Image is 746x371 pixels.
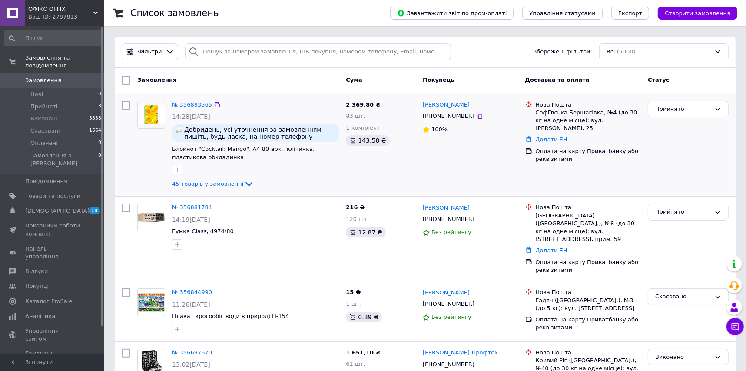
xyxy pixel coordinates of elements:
a: Фото товару [137,288,165,316]
span: 1 651,10 ₴ [346,349,380,356]
span: Cума [346,77,362,83]
a: [PERSON_NAME]-Профтех [423,349,498,357]
div: Софіївська Борщагівка, №4 (до 30 кг на одне місце): вул. [PERSON_NAME], 25 [536,109,641,133]
span: Замовлення [25,77,61,84]
span: Відгуки [25,267,48,275]
span: 83 шт. [346,113,365,119]
div: Ваш ID: 2787813 [28,13,104,21]
a: Блокнот "Cocktail: Mango", A4 80 арк., клітинка, пластикова обкладинка [172,146,315,160]
div: [PHONE_NUMBER] [421,214,476,225]
span: ОФІКС OFFIX [28,5,93,13]
a: Гумка Class, 4974/80 [172,228,234,234]
span: 1 комплект [346,124,380,131]
span: 100% [431,126,448,133]
div: Нова Пошта [536,101,641,109]
span: Прийняті [30,103,57,110]
span: 2 369,80 ₴ [346,101,380,108]
span: Товари та послуги [25,192,80,200]
span: 13:02[DATE] [172,361,210,368]
span: Експорт [618,10,643,17]
span: 0 [98,152,101,167]
span: Каталог ProSale [25,297,72,305]
span: Повідомлення [25,177,67,185]
div: [PHONE_NUMBER] [421,298,476,310]
div: [PHONE_NUMBER] [421,359,476,370]
span: Аналітика [25,312,55,320]
div: Прийнято [655,207,711,217]
span: Завантажити звіт по пром-оплаті [397,9,507,17]
span: 14:19[DATE] [172,216,210,223]
div: 12.87 ₴ [346,227,385,237]
span: Добридень, усі уточнення за замовленням пишіть, будь ласка, на номер телефону 0977836162. Дякую [184,126,335,140]
img: Фото товару [138,105,165,124]
span: Замовлення [137,77,176,83]
a: Фото товару [137,204,165,231]
span: 15 ₴ [346,289,361,295]
span: Замовлення з [PERSON_NAME] [30,152,98,167]
img: :speech_balloon: [176,126,182,133]
div: Прийнято [655,105,711,114]
div: Нова Пошта [536,204,641,211]
a: [PERSON_NAME] [423,204,470,212]
span: Фільтри [138,48,162,56]
span: Створити замовлення [665,10,730,17]
img: Фото товару [138,293,165,312]
span: Статус [648,77,670,83]
span: 120 шт. [346,216,369,222]
button: Чат з покупцем [726,318,744,335]
a: Фото товару [137,101,165,129]
div: 0.89 ₴ [346,312,381,322]
div: Оплата на карту Приватбанку або реквізитами [536,258,641,274]
span: 11:26[DATE] [172,301,210,308]
span: 45 товарів у замовленні [172,180,244,187]
span: 61 шт. [346,361,365,367]
div: Нова Пошта [536,288,641,296]
span: (5000) [617,48,636,55]
span: Всі [607,48,615,56]
span: Управління сайтом [25,327,80,343]
div: [GEOGRAPHIC_DATA] ([GEOGRAPHIC_DATA].), №8 (до 30 кг на одне місце): вул. [STREET_ADDRESS], прим. 59 [536,212,641,244]
a: [PERSON_NAME] [423,289,470,297]
span: 3 [98,103,101,110]
div: Нова Пошта [536,349,641,357]
button: Завантажити звіт по пром-оплаті [390,7,514,20]
span: Без рейтингу [431,314,471,320]
span: Доставка та оплата [525,77,590,83]
span: Управління статусами [529,10,596,17]
a: № 356844990 [172,289,212,295]
span: Нові [30,90,43,98]
span: 1 шт. [346,301,361,307]
span: 3333 [89,115,101,123]
a: Плакат крогообіг води в природі П-154 [172,313,289,319]
span: Замовлення та повідомлення [25,54,104,70]
button: Створити замовлення [658,7,737,20]
span: 1664 [89,127,101,135]
a: Створити замовлення [649,10,737,16]
div: Оплата на карту Приватбанку або реквізитами [536,147,641,163]
div: Гадяч ([GEOGRAPHIC_DATA].), №3 (до 5 кг): вул. [STREET_ADDRESS] [536,297,641,312]
span: [DEMOGRAPHIC_DATA] [25,207,90,215]
a: № 356881784 [172,204,212,211]
input: Пошук [4,30,102,46]
a: Додати ЕН [536,136,567,143]
span: 216 ₴ [346,204,365,211]
div: Виконано [655,353,711,362]
div: 143.58 ₴ [346,135,389,146]
button: Експорт [611,7,650,20]
a: № 356697670 [172,349,212,356]
span: Покупці [25,282,49,290]
span: Скасовані [30,127,60,135]
div: [PHONE_NUMBER] [421,110,476,122]
input: Пошук за номером замовлення, ПІБ покупця, номером телефону, Email, номером накладної [185,43,451,60]
span: 0 [98,139,101,147]
span: Гаманець компанії [25,350,80,365]
div: Скасовано [655,292,711,301]
span: 13 [89,207,100,214]
span: Без рейтингу [431,229,471,235]
span: Показники роботи компанії [25,222,80,237]
img: Фото товару [138,204,165,231]
span: Панель управління [25,245,80,261]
